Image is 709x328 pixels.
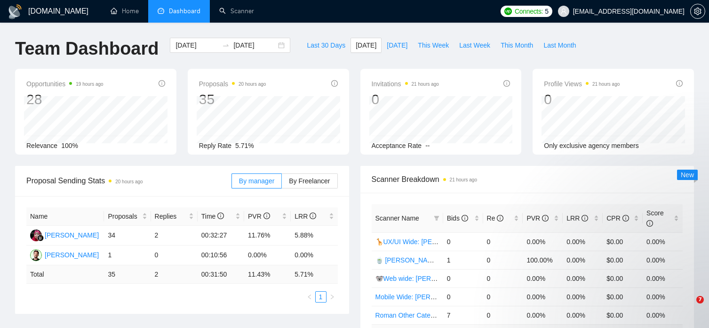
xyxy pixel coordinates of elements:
span: swap-right [222,41,230,49]
td: $0.00 [603,232,643,251]
span: [DATE] [356,40,376,50]
a: 🐨Web wide: [PERSON_NAME] 03/07 old але перест на веб проф [375,275,574,282]
td: 0 [483,306,523,324]
td: 0.00% [523,306,563,324]
td: 100.00% [523,251,563,269]
a: homeHome [111,7,139,15]
td: 1 [443,251,483,269]
input: Start date [175,40,218,50]
span: info-circle [310,213,316,219]
td: 7 [443,306,483,324]
span: Re [487,214,504,222]
td: 0.00% [523,232,563,251]
a: RV[PERSON_NAME] [30,251,99,258]
span: Reply Rate [199,142,231,149]
a: setting [690,8,705,15]
span: LRR [295,213,316,220]
td: 0.00% [291,246,337,265]
td: 0 [443,232,483,251]
th: Name [26,207,104,226]
img: upwork-logo.png [504,8,512,15]
span: Bids [447,214,468,222]
span: Last 30 Days [307,40,345,50]
span: This Month [501,40,533,50]
td: 5.71 % [291,265,337,284]
img: RV [30,249,42,261]
span: setting [691,8,705,15]
span: Dashboard [169,7,200,15]
span: info-circle [542,215,549,221]
span: right [329,294,335,300]
td: 0.00% [523,269,563,287]
time: 21 hours ago [592,82,620,87]
li: Previous Page [304,291,315,303]
td: 0.00% [643,232,683,251]
time: 20 hours ago [115,179,143,184]
time: 19 hours ago [76,82,103,87]
div: 0 [544,90,620,108]
td: 2 [151,226,198,246]
span: Time [201,213,224,220]
span: This Week [418,40,449,50]
span: LRR [566,214,588,222]
iframe: Intercom live chat [677,296,700,319]
span: By Freelancer [289,177,330,185]
span: filter [432,211,441,225]
td: 1 [104,246,151,265]
td: 0.00% [523,287,563,306]
td: Total [26,265,104,284]
td: 34 [104,226,151,246]
div: [PERSON_NAME] [45,250,99,260]
span: Profile Views [544,78,620,90]
a: Mobile Wide: [PERSON_NAME] [375,293,470,301]
span: info-circle [331,80,338,87]
li: 1 [315,291,327,303]
td: 0 [483,232,523,251]
span: info-circle [217,213,224,219]
span: Replies [155,211,187,221]
span: 5 [545,6,549,16]
img: gigradar-bm.png [37,235,44,241]
a: 🦒UX/UI Wide: [PERSON_NAME] 03/07 portfolio [375,238,519,246]
td: 0.00% [563,306,603,324]
th: Replies [151,207,198,226]
button: Last Week [454,38,495,53]
a: searchScanner [219,7,254,15]
span: info-circle [159,80,165,87]
td: 0 [151,246,198,265]
td: 5.88% [291,226,337,246]
span: PVR [526,214,549,222]
span: 5.71% [235,142,254,149]
input: End date [233,40,276,50]
span: info-circle [497,215,503,221]
button: setting [690,4,705,19]
span: New [681,171,694,179]
span: PVR [248,213,270,220]
button: right [327,291,338,303]
td: 11.76% [244,226,291,246]
button: [DATE] [351,38,382,53]
td: 0 [443,287,483,306]
a: D[PERSON_NAME] [30,231,99,238]
span: -- [425,142,430,149]
td: 0 [483,287,523,306]
span: Score [646,209,664,227]
time: 21 hours ago [450,177,477,182]
button: left [304,291,315,303]
td: 0.00% [244,246,291,265]
span: to [222,41,230,49]
span: 7 [696,296,704,303]
td: 0.00% [563,232,603,251]
td: 00:32:27 [198,226,244,246]
span: dashboard [158,8,164,14]
td: 0 [483,251,523,269]
span: Only exclusive agency members [544,142,639,149]
div: 35 [199,90,266,108]
td: 0 [443,269,483,287]
span: Proposals [108,211,140,221]
th: Proposals [104,207,151,226]
h1: Team Dashboard [15,38,159,60]
span: Last Month [543,40,576,50]
span: CPR [606,214,629,222]
time: 21 hours ago [412,82,439,87]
